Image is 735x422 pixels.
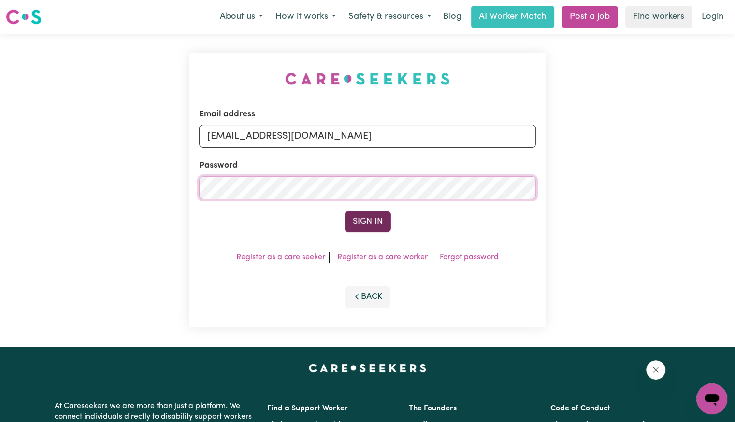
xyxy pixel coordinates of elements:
[342,7,437,27] button: Safety & resources
[625,6,692,28] a: Find workers
[236,253,325,261] a: Register as a care seeker
[550,405,610,412] a: Code of Conduct
[409,405,457,412] a: The Founders
[267,405,348,412] a: Find a Support Worker
[6,8,42,26] img: Careseekers logo
[6,6,42,28] a: Careseekers logo
[269,7,342,27] button: How it works
[6,7,58,14] span: Need any help?
[437,6,467,28] a: Blog
[199,108,255,121] label: Email address
[199,125,536,148] input: Email address
[646,360,665,380] iframe: Close message
[309,364,426,372] a: Careseekers home page
[199,159,238,172] label: Password
[696,383,727,414] iframe: Button to launch messaging window
[696,6,729,28] a: Login
[345,211,391,232] button: Sign In
[562,6,618,28] a: Post a job
[337,253,428,261] a: Register as a care worker
[471,6,554,28] a: AI Worker Match
[214,7,269,27] button: About us
[345,286,391,308] button: Back
[440,253,499,261] a: Forgot password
